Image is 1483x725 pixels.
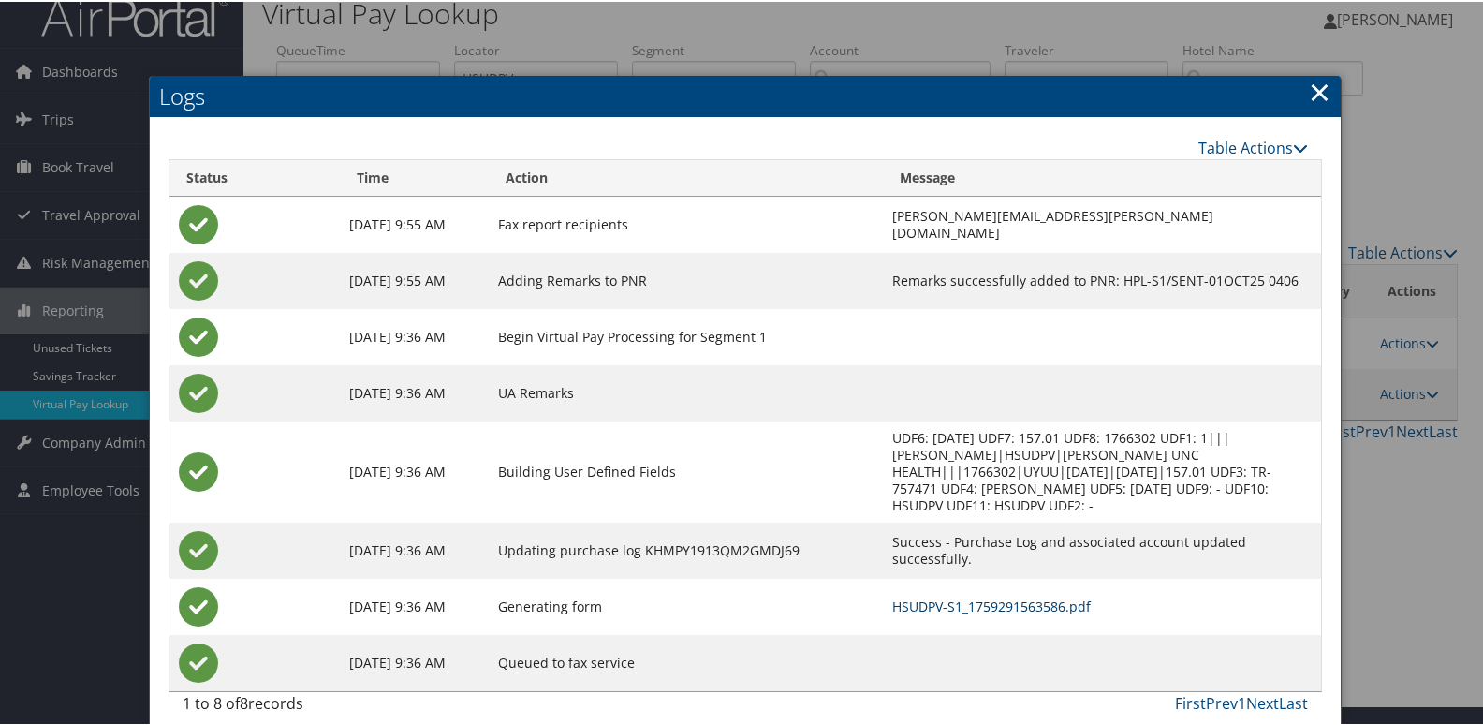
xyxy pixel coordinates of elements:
[883,420,1321,521] td: UDF6: [DATE] UDF7: 157.01 UDF8: 1766302 UDF1: 1|||[PERSON_NAME]|HSUDPV|[PERSON_NAME] UNC HEALTH||...
[340,158,489,195] th: Time: activate to sort column ascending
[489,577,882,633] td: Generating form
[883,158,1321,195] th: Message: activate to sort column ascending
[1309,71,1330,109] a: Close
[340,521,489,577] td: [DATE] 9:36 AM
[883,195,1321,251] td: [PERSON_NAME][EMAIL_ADDRESS][PERSON_NAME][DOMAIN_NAME]
[340,195,489,251] td: [DATE] 9:55 AM
[489,251,882,307] td: Adding Remarks to PNR
[1175,691,1206,712] a: First
[489,195,882,251] td: Fax report recipients
[1206,691,1238,712] a: Prev
[1198,136,1308,156] a: Table Actions
[489,420,882,521] td: Building User Defined Fields
[340,363,489,420] td: [DATE] 9:36 AM
[489,633,882,689] td: Queued to fax service
[150,74,1341,115] h2: Logs
[340,577,489,633] td: [DATE] 9:36 AM
[489,307,882,363] td: Begin Virtual Pay Processing for Segment 1
[340,251,489,307] td: [DATE] 9:55 AM
[489,521,882,577] td: Updating purchase log KHMPY1913QM2GMDJ69
[1246,691,1279,712] a: Next
[240,691,248,712] span: 8
[340,307,489,363] td: [DATE] 9:36 AM
[883,521,1321,577] td: Success - Purchase Log and associated account updated successfully.
[883,251,1321,307] td: Remarks successfully added to PNR: HPL-S1/SENT-01OCT25 0406
[169,158,340,195] th: Status: activate to sort column ascending
[489,363,882,420] td: UA Remarks
[892,596,1091,614] a: HSUDPV-S1_1759291563586.pdf
[340,633,489,689] td: [DATE] 9:36 AM
[340,420,489,521] td: [DATE] 9:36 AM
[1279,691,1308,712] a: Last
[489,158,882,195] th: Action: activate to sort column ascending
[1238,691,1246,712] a: 1
[183,690,443,722] div: 1 to 8 of records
